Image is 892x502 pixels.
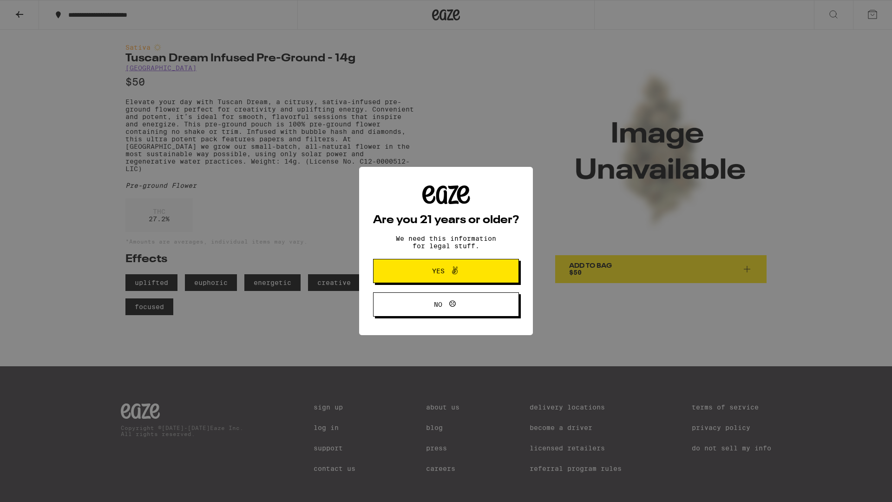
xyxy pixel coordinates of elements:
p: We need this information for legal stuff. [388,235,504,250]
span: No [434,301,442,308]
button: No [373,292,519,317]
span: Yes [432,268,445,274]
h2: Are you 21 years or older? [373,215,519,226]
button: Yes [373,259,519,283]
